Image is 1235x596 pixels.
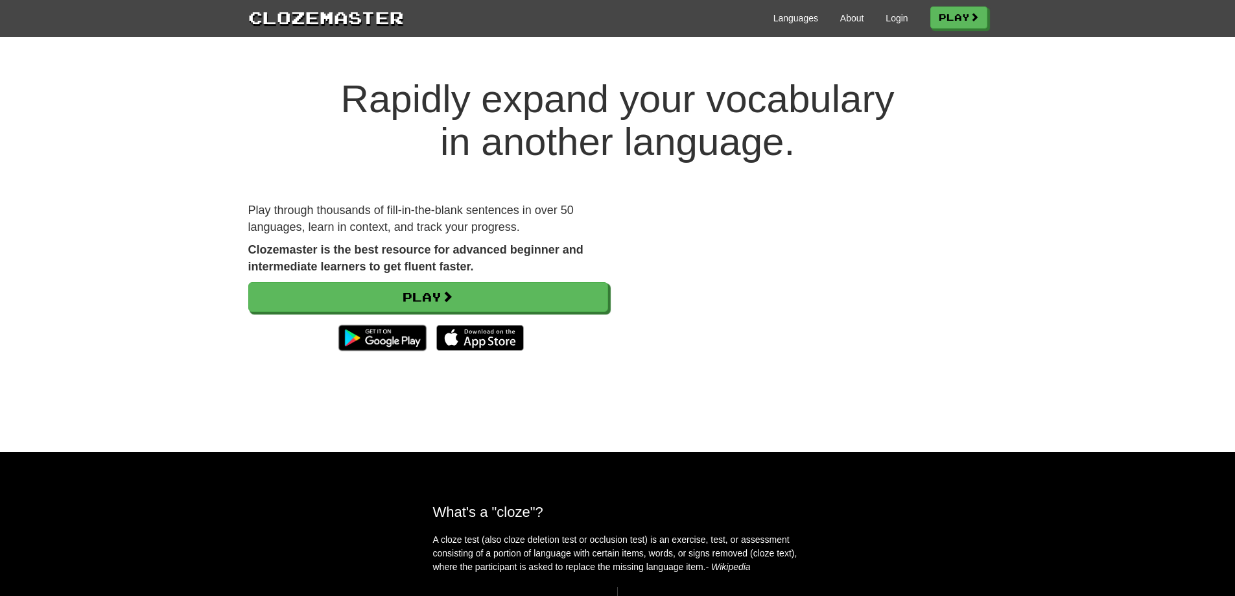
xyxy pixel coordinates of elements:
a: About [840,12,864,25]
a: Login [886,12,908,25]
a: Play [248,282,608,312]
a: Languages [773,12,818,25]
a: Play [930,6,987,29]
img: Get it on Google Play [332,318,432,357]
img: Download_on_the_App_Store_Badge_US-UK_135x40-25178aeef6eb6b83b96f5f2d004eda3bffbb37122de64afbaef7... [436,325,524,351]
a: Clozemaster [248,5,404,29]
strong: Clozemaster is the best resource for advanced beginner and intermediate learners to get fluent fa... [248,243,583,273]
p: Play through thousands of fill-in-the-blank sentences in over 50 languages, learn in context, and... [248,202,608,235]
h2: What's a "cloze"? [433,504,803,520]
p: A cloze test (also cloze deletion test or occlusion test) is an exercise, test, or assessment con... [433,533,803,574]
em: - Wikipedia [706,562,751,572]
